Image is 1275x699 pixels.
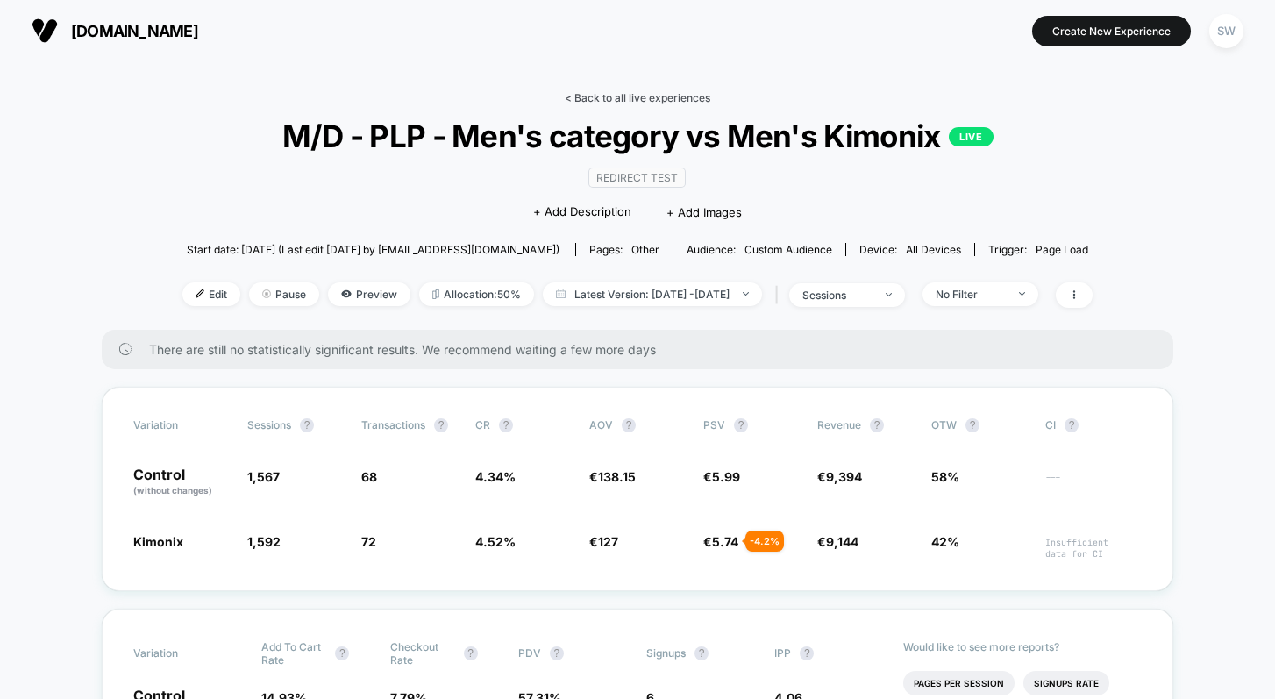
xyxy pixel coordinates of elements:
button: ? [965,418,979,432]
span: 1,567 [247,469,280,484]
span: 138.15 [598,469,636,484]
span: 1,592 [247,534,281,549]
span: 9,394 [826,469,862,484]
span: € [589,534,618,549]
button: ? [734,418,748,432]
button: ? [499,418,513,432]
span: [DOMAIN_NAME] [71,22,198,40]
button: ? [464,646,478,660]
span: Kimonix [133,534,183,549]
span: Pause [249,282,319,306]
p: Would like to see more reports? [903,640,1143,653]
span: CR [475,418,490,432]
span: + Add Images [666,205,742,219]
span: Edit [182,282,240,306]
span: OTW [931,418,1028,432]
span: PSV [703,418,725,432]
li: Pages Per Session [903,671,1015,695]
span: Revenue [817,418,861,432]
span: PDV [518,646,541,660]
span: Redirect Test [588,168,686,188]
span: 5.99 [712,469,740,484]
span: Signups [646,646,686,660]
span: Variation [133,418,230,432]
span: 9,144 [826,534,858,549]
span: There are still no statistically significant results. We recommend waiting a few more days [149,342,1138,357]
span: all devices [906,243,961,256]
span: | [771,282,789,308]
img: rebalance [432,289,439,299]
span: Allocation: 50% [419,282,534,306]
img: Visually logo [32,18,58,44]
span: Device: [845,243,974,256]
span: Custom Audience [744,243,832,256]
button: ? [694,646,709,660]
span: Latest Version: [DATE] - [DATE] [543,282,762,306]
span: Add To Cart Rate [261,640,326,667]
span: Checkout Rate [390,640,455,667]
span: (without changes) [133,485,212,496]
button: ? [434,418,448,432]
span: Transactions [361,418,425,432]
img: end [743,292,749,296]
img: end [886,293,892,296]
img: end [262,289,271,298]
button: ? [622,418,636,432]
span: 127 [598,534,618,549]
button: ? [1065,418,1079,432]
span: Start date: [DATE] (Last edit [DATE] by [EMAIL_ADDRESS][DOMAIN_NAME]) [187,243,559,256]
span: € [817,469,862,484]
span: € [703,469,740,484]
button: ? [870,418,884,432]
button: ? [550,646,564,660]
span: 68 [361,469,377,484]
span: 42% [931,534,959,549]
span: Preview [328,282,410,306]
span: € [589,469,636,484]
span: 4.52 % [475,534,516,549]
span: Variation [133,640,230,667]
img: end [1019,292,1025,296]
div: Audience: [687,243,832,256]
button: ? [335,646,349,660]
span: + Add Description [533,203,631,221]
span: € [703,534,738,549]
span: M/D - PLP - Men's category vs Men's Kimonix [228,118,1047,154]
span: other [631,243,659,256]
div: No Filter [936,288,1006,301]
span: 4.34 % [475,469,516,484]
li: Signups Rate [1023,671,1109,695]
span: CI [1045,418,1142,432]
span: Insufficient data for CI [1045,537,1142,560]
button: Create New Experience [1032,16,1191,46]
div: Trigger: [988,243,1088,256]
span: 72 [361,534,376,549]
span: Page Load [1036,243,1088,256]
span: 5.74 [712,534,738,549]
div: Pages: [589,243,659,256]
p: Control [133,467,230,497]
div: sessions [802,289,873,302]
div: SW [1209,14,1243,48]
button: ? [300,418,314,432]
button: [DOMAIN_NAME] [26,17,203,45]
div: - 4.2 % [745,531,784,552]
p: LIVE [949,127,993,146]
span: --- [1045,472,1142,497]
span: Sessions [247,418,291,432]
button: SW [1204,13,1249,49]
a: < Back to all live experiences [565,91,710,104]
span: AOV [589,418,613,432]
button: ? [800,646,814,660]
img: edit [196,289,204,298]
span: IPP [774,646,791,660]
span: 58% [931,469,959,484]
span: € [817,534,858,549]
img: calendar [556,289,566,298]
